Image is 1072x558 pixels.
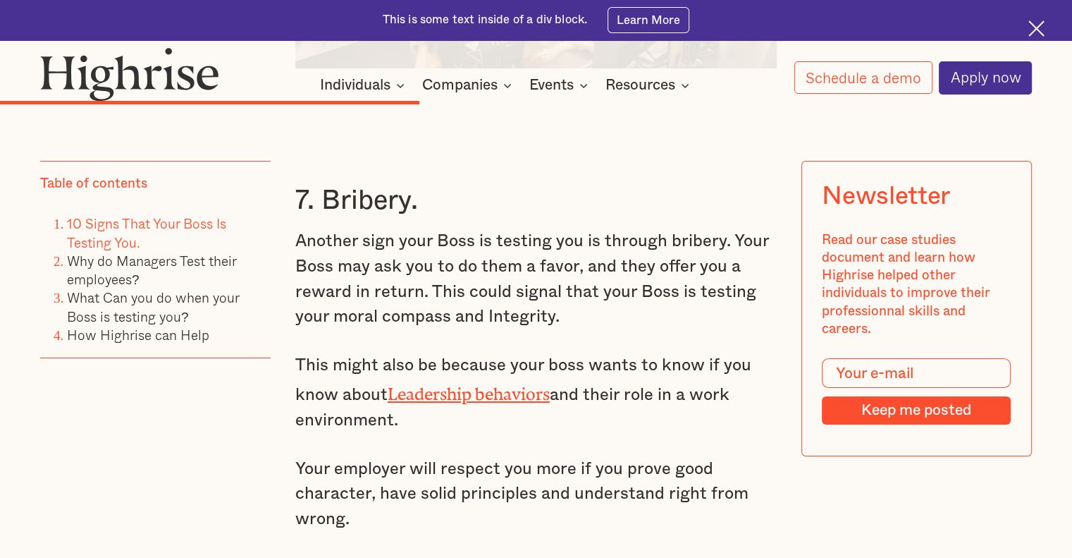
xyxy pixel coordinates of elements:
[388,384,550,395] a: Leadership behaviors
[608,7,690,32] a: Learn More
[823,358,1011,425] form: Modal Form
[823,358,1011,389] input: Your e-mail
[40,47,219,102] img: Highrise logo
[383,12,588,28] div: This is some text inside of a div block.
[605,77,675,94] div: Resources
[823,396,1011,425] input: Keep me posted
[67,325,209,345] a: How Highrise can Help
[1028,20,1045,37] img: Cross icon
[939,61,1032,95] a: Apply now
[67,213,226,252] a: 10 Signs That Your Boss Is Testing You.
[794,61,932,94] a: Schedule a demo
[422,77,498,94] div: Companies
[40,175,147,193] div: Table of contents
[422,77,516,94] div: Companies
[529,77,592,94] div: Events
[605,77,694,94] div: Resources
[295,457,777,533] p: Your employer will respect you more if you prove good character, have solid principles and unders...
[67,287,239,326] a: What Can you do when your Boss is testing you?
[823,231,1011,339] div: Read our case studies document and learn how Highrise helped other individuals to improve their p...
[295,353,777,433] p: This might also be because your boss wants to know if you know about and their role in a work env...
[320,77,409,94] div: Individuals
[295,229,777,330] p: Another sign your Boss is testing you is through bribery. Your Boss may ask you to do them a favo...
[67,250,236,289] a: Why do Managers Test their employees?
[320,77,390,94] div: Individuals
[823,182,950,211] div: Newsletter
[529,77,574,94] div: Events
[295,184,777,218] h3: 7. Bribery.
